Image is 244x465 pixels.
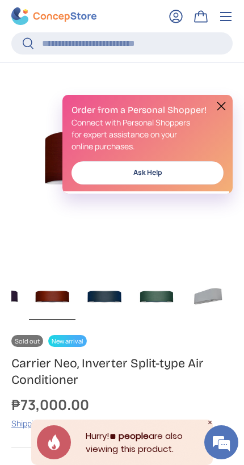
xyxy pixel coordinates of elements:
[186,273,232,320] img: carrier-neo-aircon-with-fabric-panel-cover-light-gray-left-side-full-view-concepstore
[71,116,224,152] p: Connect with Personal Shoppers for expert assistance on your online purchases.
[11,355,233,387] h1: Carrier Neo, Inverter Split-type Air Conditioner
[11,417,233,429] div: calculated at checkout.
[11,46,233,324] media-gallery: Gallery Viewer
[71,104,224,116] h2: Order from a Personal Shopper!
[133,273,180,320] img: carrier-neo-aircon-unit-with-fabric-panel-cover-serene-green-full-front-view-concepstore
[29,273,75,320] img: carrier-neo-inverter-with-garnet-red-fabric-cover-full-view-concepstore
[11,395,92,414] strong: ₱73,000.00
[71,161,224,185] a: Ask Help
[11,418,43,429] a: Shipping
[11,335,43,347] span: Sold out
[207,420,213,425] div: Close
[48,335,87,347] span: New arrival
[12,47,232,267] img: carrier-neo-inverter-with-garnet-red-fabric-cover-full-view-concepstore
[81,273,128,320] img: carrier-neo-aircon-with-fabric-panel-cover-imperial-blue-full-view-concepstore
[11,8,96,26] img: ConcepStore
